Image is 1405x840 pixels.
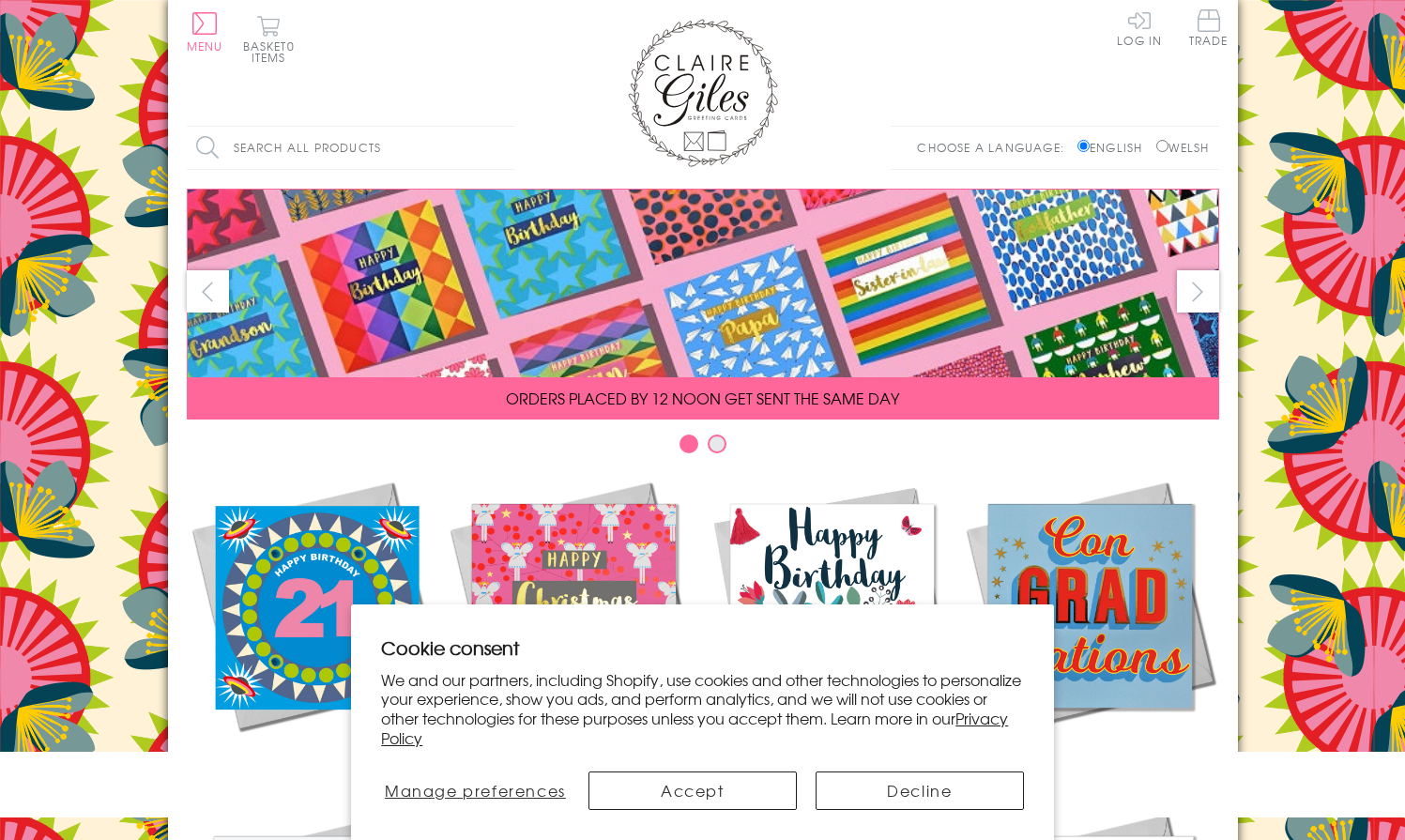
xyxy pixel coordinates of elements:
[506,387,899,409] span: ORDERS PLACED BY 12 NOON GET SENT THE SAME DAY
[252,38,295,66] span: 0 items
[381,771,569,810] button: Manage preferences
[628,19,778,167] img: Claire Giles Greetings Cards
[187,38,223,54] span: Menu
[1077,140,1090,152] input: English
[445,477,703,771] a: Christmas
[496,127,515,169] input: Search
[381,707,1008,749] a: Privacy Policy
[187,12,223,52] button: Menu
[243,15,295,63] button: Basket0 items
[1042,749,1138,771] span: Academic
[253,749,376,771] span: New Releases
[961,477,1219,771] a: Academic
[588,771,797,810] button: Accept
[385,779,566,802] span: Manage preferences
[381,634,1024,661] h2: Cookie consent
[1156,139,1210,156] label: Welsh
[1189,9,1229,50] a: Trade
[917,139,1074,156] p: Choose a language:
[703,477,961,771] a: Birthdays
[1189,9,1229,46] span: Trade
[816,771,1024,810] button: Decline
[1077,139,1152,156] label: English
[187,270,229,313] button: prev
[708,435,726,453] button: Carousel Page 2
[1177,270,1219,313] button: next
[187,477,445,771] a: New Releases
[1117,9,1162,46] a: Log In
[187,434,1219,463] div: Carousel Pagination
[680,435,698,453] button: Carousel Page 1 (Current Slide)
[1156,140,1168,152] input: Welsh
[381,670,1024,748] p: We and our partners, including Shopify, use cookies and other technologies to personalize your ex...
[187,127,515,169] input: Search all products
